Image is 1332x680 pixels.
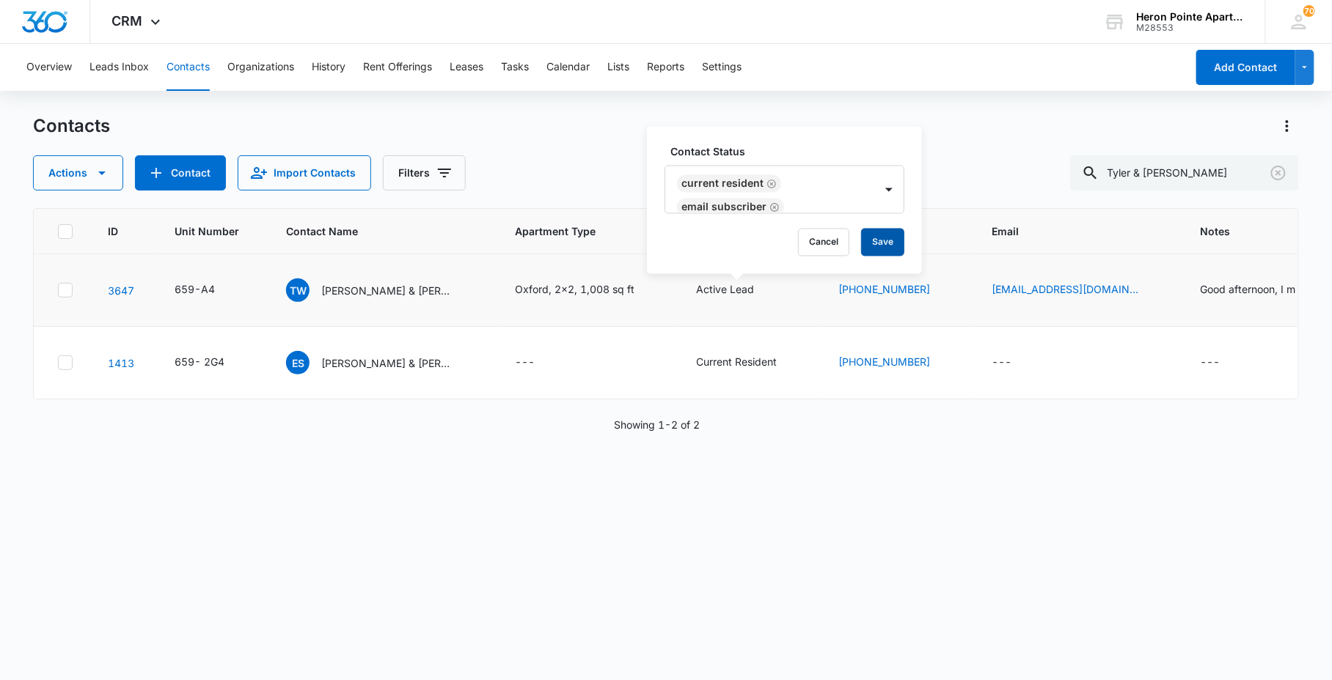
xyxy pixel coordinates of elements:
[383,155,466,191] button: Filters
[1303,5,1315,17] span: 70
[227,44,294,91] button: Organizations
[33,115,110,137] h1: Contacts
[450,44,483,91] button: Leases
[238,155,371,191] button: Import Contacts
[112,13,143,29] span: CRM
[607,44,629,91] button: Lists
[546,44,590,91] button: Calendar
[838,281,956,299] div: Phone - (970) 690-8142 - Select to Edit Field
[992,281,1138,297] a: [EMAIL_ADDRESS][DOMAIN_NAME]
[615,417,700,432] p: Showing 1-2 of 2
[838,354,956,372] div: Phone - (970) 632-1959 - Select to Edit Field
[515,223,661,239] span: Apartment Type
[702,44,742,91] button: Settings
[108,284,134,297] a: Navigate to contact details page for Tyler Weeks & Katherine Howe
[175,223,251,239] span: Unit Number
[175,354,224,369] div: 659- 2G4
[992,281,1165,299] div: Email - weekstyler4@gmail.com - Select to Edit Field
[321,283,453,298] p: [PERSON_NAME] & [PERSON_NAME]
[26,44,72,91] button: Overview
[515,354,535,372] div: ---
[838,354,930,369] a: [PHONE_NUMBER]
[838,281,930,297] a: [PHONE_NUMBER]
[286,351,480,374] div: Contact Name - Edward Snook & Katherine Danton - Select to Edit Field
[515,281,634,297] div: Oxford, 2x2, 1,008 sq ft
[696,354,803,372] div: Contact Status - Current Resident - Select to Edit Field
[992,223,1143,239] span: Email
[108,357,134,369] a: Navigate to contact details page for Edward Snook & Katherine Danton
[166,44,210,91] button: Contacts
[798,229,849,256] button: Cancel
[696,281,780,299] div: Contact Status - Active Lead - Select to Edit Field
[363,44,432,91] button: Rent Offerings
[647,44,684,91] button: Reports
[992,354,1038,372] div: Email - - Select to Edit Field
[764,179,777,189] div: Remove Current Resident
[1200,354,1220,372] div: ---
[696,281,754,297] div: Active Lead
[1137,11,1244,23] div: account name
[286,278,310,302] span: TW
[992,354,1011,372] div: ---
[175,354,251,372] div: Unit Number - 659- 2G4 - Select to Edit Field
[108,223,118,239] span: ID
[501,44,529,91] button: Tasks
[670,144,910,160] label: Contact Status
[135,155,226,191] button: Add Contact
[286,351,310,374] span: ES
[1267,161,1290,185] button: Clear
[175,281,215,297] div: 659-A4
[286,278,480,302] div: Contact Name - Tyler Weeks & Katherine Howe - Select to Edit Field
[681,202,766,212] div: Email Subscriber
[515,281,661,299] div: Apartment Type - Oxford, 2x2, 1,008 sq ft - Select to Edit Field
[681,179,764,189] div: Current Resident
[1303,5,1315,17] div: notifications count
[1276,114,1299,138] button: Actions
[861,229,904,256] button: Save
[33,155,123,191] button: Actions
[89,44,149,91] button: Leads Inbox
[766,202,780,212] div: Remove Email Subscriber
[515,354,561,372] div: Apartment Type - - Select to Edit Field
[312,44,345,91] button: History
[1196,50,1295,85] button: Add Contact
[1070,155,1299,191] input: Search Contacts
[286,223,458,239] span: Contact Name
[1200,354,1246,372] div: Notes - - Select to Edit Field
[1137,23,1244,33] div: account id
[696,354,777,369] div: Current Resident
[321,355,453,371] p: [PERSON_NAME] & [PERSON_NAME]
[175,281,241,299] div: Unit Number - 659-A4 - Select to Edit Field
